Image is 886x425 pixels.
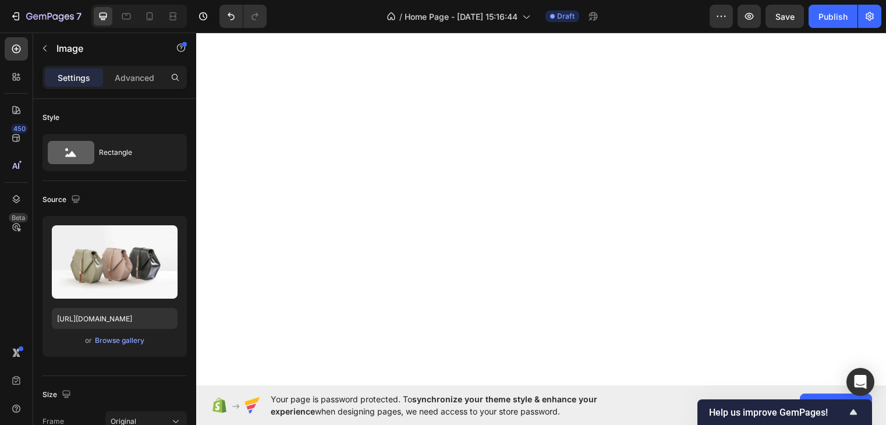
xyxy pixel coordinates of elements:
button: Browse gallery [94,335,145,346]
p: 7 [76,9,81,23]
span: Save [775,12,795,22]
span: / [399,10,402,23]
div: Publish [818,10,848,23]
div: 450 [11,124,28,133]
p: Advanced [115,72,154,84]
span: synchronize your theme style & enhance your experience [271,394,597,416]
p: Image [56,41,155,55]
div: Undo/Redo [219,5,267,28]
div: Open Intercom Messenger [846,368,874,396]
button: Show survey - Help us improve GemPages! [709,405,860,419]
img: preview-image [52,225,178,299]
span: Your page is password protected. To when designing pages, we need access to your store password. [271,393,643,417]
div: Source [42,192,83,208]
div: Rectangle [99,139,170,166]
p: Settings [58,72,90,84]
div: Size [42,387,73,403]
span: Draft [557,11,575,22]
span: or [85,334,92,348]
div: Browse gallery [95,335,144,346]
span: Help us improve GemPages! [709,407,846,418]
button: Save [765,5,804,28]
input: https://example.com/image.jpg [52,308,178,329]
button: Publish [809,5,857,28]
iframe: Design area [196,33,886,386]
div: Beta [9,213,28,222]
span: Home Page - [DATE] 15:16:44 [405,10,518,23]
button: 7 [5,5,87,28]
div: Style [42,112,59,123]
button: Allow access [800,394,872,417]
